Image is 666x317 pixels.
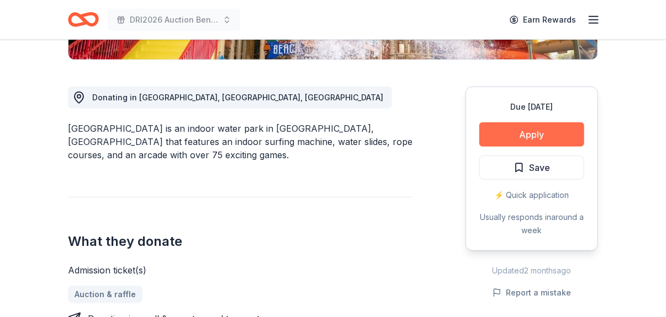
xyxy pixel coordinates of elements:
span: Donating in [GEOGRAPHIC_DATA], [GEOGRAPHIC_DATA], [GEOGRAPHIC_DATA] [92,93,383,102]
div: Updated 2 months ago [466,264,598,277]
div: Due [DATE] [479,100,584,114]
a: Earn Rewards [503,10,583,30]
a: Home [68,7,99,33]
div: Usually responds in around a week [479,211,584,237]
a: Auction & raffle [68,286,142,303]
button: Report a mistake [493,286,571,299]
div: ⚡️ Quick application [479,189,584,202]
button: Save [479,155,584,180]
span: Save [529,160,550,175]
button: DRI2026 Auction Benefit Cocktail Reception [108,9,240,31]
div: [GEOGRAPHIC_DATA] is an indoor water park in [GEOGRAPHIC_DATA], [GEOGRAPHIC_DATA] that features a... [68,122,413,162]
button: Apply [479,122,584,147]
div: Admission ticket(s) [68,264,413,277]
span: DRI2026 Auction Benefit Cocktail Reception [130,13,218,26]
h2: What they donate [68,233,413,250]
